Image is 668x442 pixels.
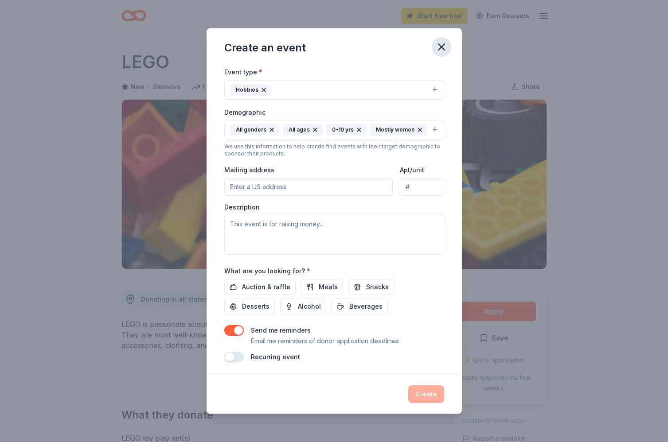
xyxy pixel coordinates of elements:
[283,124,323,136] div: All ages
[230,124,279,136] div: All genders
[224,203,260,212] label: Description
[280,299,326,314] button: Alcohol
[348,279,394,295] button: Snacks
[224,267,310,275] label: What are you looking for?
[319,282,338,292] span: Meals
[251,353,300,361] label: Recurring event
[224,68,262,77] label: Event type
[242,282,290,292] span: Auction & raffle
[224,279,296,295] button: Auction & raffle
[224,143,444,157] div: We use this information to help brands find events with their target demographic to sponsor their...
[326,124,367,136] div: 0-10 yrs
[224,299,275,314] button: Desserts
[224,178,393,196] input: Enter a US address
[224,108,266,117] label: Demographic
[400,166,424,174] label: Apt/unit
[400,178,444,196] input: #
[224,120,444,140] button: All gendersAll ages0-10 yrsMostly women
[332,299,388,314] button: Beverages
[242,301,270,312] span: Desserts
[366,282,389,292] span: Snacks
[301,279,343,295] button: Meals
[224,41,306,55] div: Create an event
[370,124,427,136] div: Mostly women
[349,301,383,312] span: Beverages
[298,301,321,312] span: Alcohol
[251,326,311,334] label: Send me reminders
[230,84,271,96] div: Hobbies
[251,336,399,346] p: Email me reminders of donor application deadlines
[224,166,274,174] label: Mailing address
[224,80,444,100] button: Hobbies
